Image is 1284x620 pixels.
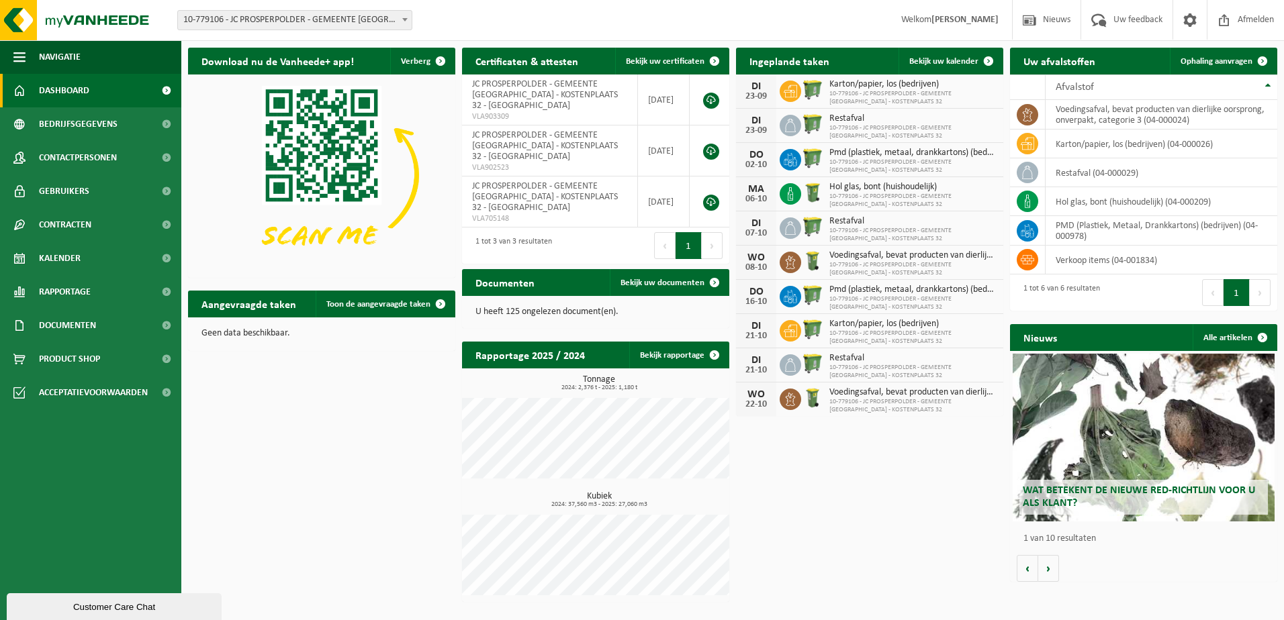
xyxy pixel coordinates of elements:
[801,352,824,375] img: WB-0770-HPE-GN-51
[829,158,997,174] span: 10-779106 - JC PROSPERPOLDER - GEMEENTE [GEOGRAPHIC_DATA] - KOSTENPLAATS 32
[654,232,676,259] button: Previous
[736,48,843,74] h2: Ingeplande taken
[743,195,770,204] div: 06-10
[638,74,690,125] td: [DATE]
[829,148,997,158] span: Pmd (plastiek, metaal, drankkartons) (bedrijven)
[472,130,618,162] span: JC PROSPERPOLDER - GEMEENTE [GEOGRAPHIC_DATA] - KOSTENPLAATS 32 - [GEOGRAPHIC_DATA]
[1193,324,1276,351] a: Alle artikelen
[801,250,824,272] img: WB-0140-HPE-GN-50
[829,261,997,277] span: 10-779106 - JC PROSPERPOLDER - GEMEENTE [GEOGRAPHIC_DATA] - KOSTENPLAATS 32
[801,386,824,409] img: WB-0140-HPE-GN-50
[829,216,997,227] span: Restafval
[469,384,729,391] span: 2024: 2,376 t - 2025: 1,180 t
[39,40,81,74] span: Navigatie
[829,90,997,106] span: 10-779106 - JC PROSPERPOLDER - GEMEENTE [GEOGRAPHIC_DATA] - KOSTENPLAATS 32
[39,107,118,141] span: Bedrijfsgegevens
[178,11,412,30] span: 10-779106 - JC PROSPERPOLDER - GEMEENTE BEVEREN - KOSTENPLAATS 32 - KIELDRECHT
[829,387,997,398] span: Voedingsafval, bevat producten van dierlijke oorsprong, onverpakt, categorie 3
[829,364,997,380] span: 10-779106 - JC PROSPERPOLDER - GEMEENTE [GEOGRAPHIC_DATA] - KOSTENPLAATS 32
[743,184,770,195] div: MA
[1046,187,1277,216] td: hol glas, bont (huishoudelijk) (04-000209)
[829,79,997,90] span: Karton/papier, los (bedrijven)
[743,229,770,238] div: 07-10
[462,48,592,74] h2: Certificaten & attesten
[931,15,999,25] strong: [PERSON_NAME]
[801,113,824,136] img: WB-0770-HPE-GN-51
[743,389,770,400] div: WO
[829,113,997,124] span: Restafval
[909,57,978,66] span: Bekijk uw kalender
[743,115,770,126] div: DI
[743,92,770,101] div: 23-09
[188,291,310,317] h2: Aangevraagde taken
[1224,279,1250,306] button: 1
[39,376,148,409] span: Acceptatievoorwaarden
[1046,130,1277,158] td: karton/papier, los (bedrijven) (04-000026)
[829,398,997,414] span: 10-779106 - JC PROSPERPOLDER - GEMEENTE [GEOGRAPHIC_DATA] - KOSTENPLAATS 32
[39,309,96,342] span: Documenten
[1023,485,1255,509] span: Wat betekent de nieuwe RED-richtlijn voor u als klant?
[621,278,704,287] span: Bekijk uw documenten
[1023,534,1271,544] p: 1 van 10 resultaten
[829,285,997,295] span: Pmd (plastiek, metaal, drankkartons) (bedrijven)
[1181,57,1252,66] span: Ophaling aanvragen
[829,250,997,261] span: Voedingsafval, bevat producten van dierlijke oorsprong, onverpakt, categorie 3
[1013,354,1275,521] a: Wat betekent de nieuwe RED-richtlijn voor u als klant?
[702,232,723,259] button: Next
[201,329,442,338] p: Geen data beschikbaar.
[475,307,716,317] p: U heeft 125 ongelezen document(en).
[472,181,618,213] span: JC PROSPERPOLDER - GEMEENTE [GEOGRAPHIC_DATA] - KOSTENPLAATS 32 - [GEOGRAPHIC_DATA]
[1056,82,1094,93] span: Afvalstof
[829,319,997,329] span: Karton/papier, los (bedrijven)
[743,287,770,297] div: DO
[390,48,454,74] button: Verberg
[39,342,100,376] span: Product Shop
[316,291,454,317] a: Toon de aangevraagde taken
[829,182,997,193] span: Hol glas, bont (huishoudelijk)
[743,252,770,263] div: WO
[743,355,770,366] div: DI
[39,208,91,242] span: Contracten
[743,150,770,160] div: DO
[801,215,824,238] img: WB-0770-HPE-GN-51
[472,111,627,122] span: VLA903309
[1202,279,1224,306] button: Previous
[39,141,117,174] span: Contactpersonen
[472,162,627,173] span: VLA902523
[469,231,552,260] div: 1 tot 3 van 3 resultaten
[472,79,618,111] span: JC PROSPERPOLDER - GEMEENTE [GEOGRAPHIC_DATA] - KOSTENPLAATS 32 - [GEOGRAPHIC_DATA]
[638,176,690,227] td: [DATE]
[7,590,224,620] iframe: chat widget
[462,269,548,295] h2: Documenten
[1017,555,1038,582] button: Vorige
[743,366,770,375] div: 21-10
[801,147,824,170] img: WB-0770-HPE-GN-51
[743,263,770,272] div: 08-10
[1170,48,1276,74] a: Ophaling aanvragen
[1046,100,1277,130] td: voedingsafval, bevat producten van dierlijke oorsprong, onverpakt, categorie 3 (04-000024)
[829,227,997,243] span: 10-779106 - JC PROSPERPOLDER - GEMEENTE [GEOGRAPHIC_DATA] - KOSTENPLAATS 32
[39,275,91,309] span: Rapportage
[1250,279,1271,306] button: Next
[743,321,770,331] div: DI
[829,329,997,346] span: 10-779106 - JC PROSPERPOLDER - GEMEENTE [GEOGRAPHIC_DATA] - KOSTENPLAATS 32
[1038,555,1059,582] button: Volgende
[801,79,824,101] img: WB-0770-HPE-GN-51
[743,160,770,170] div: 02-10
[626,57,704,66] span: Bekijk uw certificaten
[1010,48,1109,74] h2: Uw afvalstoffen
[829,193,997,209] span: 10-779106 - JC PROSPERPOLDER - GEMEENTE [GEOGRAPHIC_DATA] - KOSTENPLAATS 32
[39,242,81,275] span: Kalender
[1046,246,1277,274] td: verkoop items (04-001834)
[610,269,728,296] a: Bekijk uw documenten
[801,181,824,204] img: WB-0240-HPE-GN-50
[326,300,430,309] span: Toon de aangevraagde taken
[829,295,997,311] span: 10-779106 - JC PROSPERPOLDER - GEMEENTE [GEOGRAPHIC_DATA] - KOSTENPLAATS 32
[829,353,997,364] span: Restafval
[801,284,824,307] img: WB-0770-HPE-GN-51
[39,174,89,208] span: Gebruikers
[1046,216,1277,246] td: PMD (Plastiek, Metaal, Drankkartons) (bedrijven) (04-000978)
[1046,158,1277,187] td: restafval (04-000029)
[743,126,770,136] div: 23-09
